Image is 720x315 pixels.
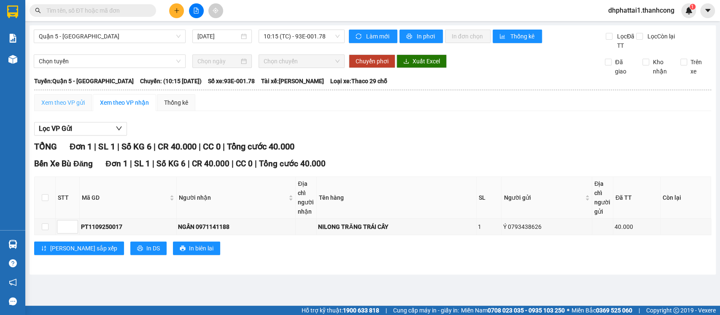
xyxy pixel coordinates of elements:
[318,222,475,231] div: NILONG TRĂNG TRÁI CÂY
[488,307,565,314] strong: 0708 023 035 - 0935 103 250
[105,159,128,168] span: Đơn 1
[169,3,184,18] button: plus
[198,141,200,152] span: |
[39,123,72,134] span: Lọc VP Gửi
[34,141,57,152] span: TỔNG
[121,141,151,152] span: Số KG 6
[396,54,447,68] button: downloadXuất Excel
[9,259,17,267] span: question-circle
[173,242,220,255] button: printerIn biên lai
[499,33,507,40] span: bar-chart
[153,141,155,152] span: |
[461,306,565,315] span: Miền Nam
[213,8,218,14] span: aim
[81,222,175,231] div: PT1109250017
[594,179,611,216] div: Địa chỉ người gửi
[356,33,363,40] span: sync
[34,242,124,255] button: sort-ascending[PERSON_NAME] sắp xếp
[661,177,711,219] th: Còn lại
[302,306,379,315] span: Hỗ trợ kỹ thuật:
[41,245,47,252] span: sort-ascending
[222,141,224,152] span: |
[157,141,196,152] span: CR 40.000
[174,8,180,14] span: plus
[596,307,632,314] strong: 0369 525 060
[567,309,569,312] span: ⚪️
[146,244,160,253] span: In DS
[704,7,712,14] span: caret-down
[8,34,17,43] img: solution-icon
[673,307,679,313] span: copyright
[399,30,443,43] button: printerIn phơi
[130,159,132,168] span: |
[39,55,181,68] span: Chọn tuyến
[614,32,636,50] span: Lọc Đã TT
[208,3,223,18] button: aim
[197,32,239,41] input: 11/09/2025
[34,122,127,136] button: Lọc VP Gửi
[386,306,387,315] span: |
[8,55,17,64] img: warehouse-icon
[317,177,477,219] th: Tên hàng
[393,306,459,315] span: Cung cấp máy in - giấy in:
[572,306,632,315] span: Miền Bắc
[601,5,681,16] span: dhphattai1.thanhcong
[189,244,213,253] span: In biên lai
[140,76,202,86] span: Chuyến: (10:15 [DATE])
[152,159,154,168] span: |
[264,55,339,68] span: Chọn chuyến
[510,32,535,41] span: Thống kê
[298,179,314,216] div: Địa chỉ người nhận
[164,98,188,107] div: Thống kê
[94,141,96,152] span: |
[330,76,387,86] span: Loại xe: Thaco 29 chỗ
[8,240,17,249] img: warehouse-icon
[413,57,440,66] span: Xuất Excel
[366,32,391,41] span: Làm mới
[179,193,287,202] span: Người nhận
[46,6,146,15] input: Tìm tên, số ĐT hoặc mã đơn
[56,177,80,219] th: STT
[35,8,41,14] span: search
[193,8,199,14] span: file-add
[137,245,143,252] span: printer
[188,159,190,168] span: |
[478,222,500,231] div: 1
[9,278,17,286] span: notification
[259,159,326,168] span: Tổng cước 40.000
[264,30,339,43] span: 10:15 (TC) - 93E-001.78
[687,57,712,76] span: Trên xe
[644,32,676,41] span: Lọc Còn lại
[100,98,149,107] div: Xem theo VP nhận
[39,30,181,43] span: Quận 5 - Bù Đăng
[9,297,17,305] span: message
[192,159,229,168] span: CR 40.000
[116,125,122,132] span: down
[445,30,491,43] button: In đơn chọn
[261,76,324,86] span: Tài xế: [PERSON_NAME]
[34,159,93,168] span: Bến Xe Bù Đăng
[403,58,409,65] span: download
[80,219,177,235] td: PT1109250017
[227,141,294,152] span: Tổng cước 40.000
[202,141,220,152] span: CC 0
[700,3,715,18] button: caret-down
[612,57,636,76] span: Đã giao
[493,30,542,43] button: bar-chartThống kê
[639,306,640,315] span: |
[349,54,395,68] button: Chuyển phơi
[615,222,659,231] div: 40.000
[70,141,92,152] span: Đơn 1
[98,141,115,152] span: SL 1
[691,4,694,10] span: 1
[406,33,413,40] span: printer
[236,159,253,168] span: CC 0
[477,177,502,219] th: SL
[417,32,436,41] span: In phơi
[156,159,186,168] span: Số KG 6
[117,141,119,152] span: |
[255,159,257,168] span: |
[197,57,239,66] input: Chọn ngày
[41,98,85,107] div: Xem theo VP gửi
[178,222,294,231] div: NGÂN 0971141188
